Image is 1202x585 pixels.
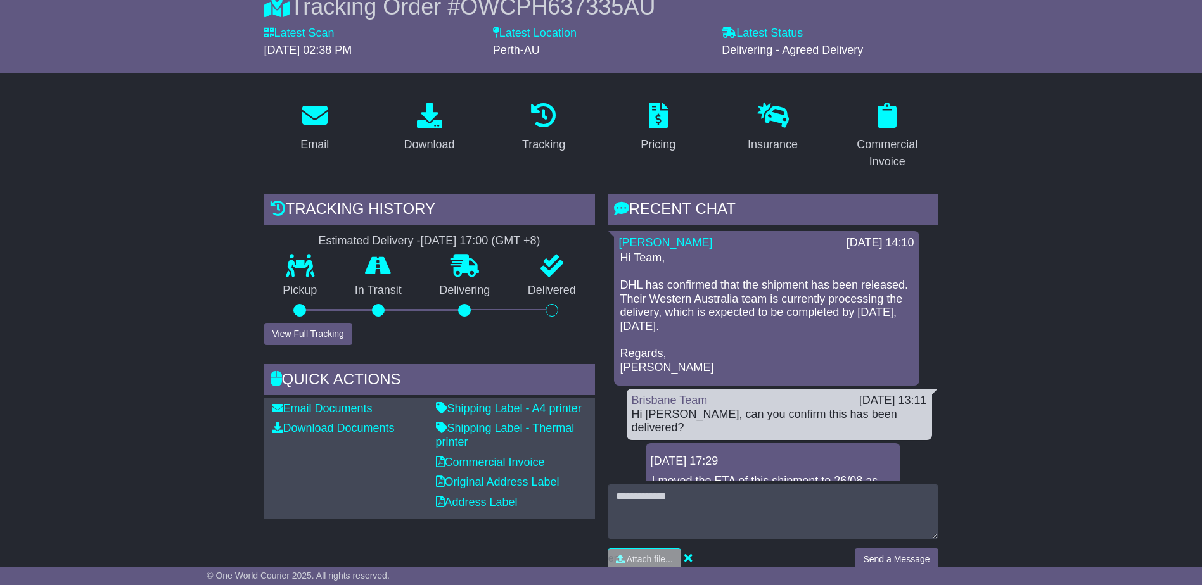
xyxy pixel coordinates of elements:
div: Hi [PERSON_NAME], can you confirm this has been delivered? [632,408,927,435]
p: Pickup [264,284,336,298]
div: Quick Actions [264,364,595,398]
div: Estimated Delivery - [264,234,595,248]
button: View Full Tracking [264,323,352,345]
a: [PERSON_NAME] [619,236,713,249]
a: Shipping Label - A4 printer [436,402,582,415]
button: Send a Message [855,548,938,570]
a: Download Documents [272,422,395,434]
p: Delivered [509,284,595,298]
a: Pricing [632,98,684,158]
span: © One World Courier 2025. All rights reserved. [207,570,390,581]
a: Shipping Label - Thermal printer [436,422,575,448]
div: Download [404,136,454,153]
p: In Transit [336,284,421,298]
span: Perth-AU [493,44,540,56]
div: Commercial Invoice [845,136,930,170]
a: Email [292,98,337,158]
p: I moved the ETA of this shipment to 26/08 as the package was only cleared in customs [DATE]. This... [652,474,894,557]
div: [DATE] 17:00 (GMT +8) [421,234,540,248]
p: Delivering [421,284,509,298]
a: Insurance [739,98,806,158]
a: Download [395,98,463,158]
a: Original Address Label [436,475,559,488]
div: [DATE] 13:11 [859,394,927,408]
div: Tracking [522,136,565,153]
a: Commercial Invoice [836,98,938,175]
a: Address Label [436,496,518,508]
a: Tracking [514,98,573,158]
a: Email Documents [272,402,373,415]
label: Latest Status [722,27,803,41]
span: Delivering - Agreed Delivery [722,44,863,56]
div: Tracking history [264,194,595,228]
a: Commercial Invoice [436,456,545,469]
div: RECENT CHAT [608,194,938,228]
div: [DATE] 17:29 [651,455,895,469]
p: Hi Team, DHL has confirmed that the shipment has been released. Their Western Australia team is c... [620,251,913,374]
span: [DATE] 02:38 PM [264,44,352,56]
div: Insurance [748,136,798,153]
div: [DATE] 14:10 [847,236,914,250]
div: Pricing [641,136,675,153]
div: Email [300,136,329,153]
label: Latest Scan [264,27,335,41]
label: Latest Location [493,27,577,41]
a: Brisbane Team [632,394,708,406]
